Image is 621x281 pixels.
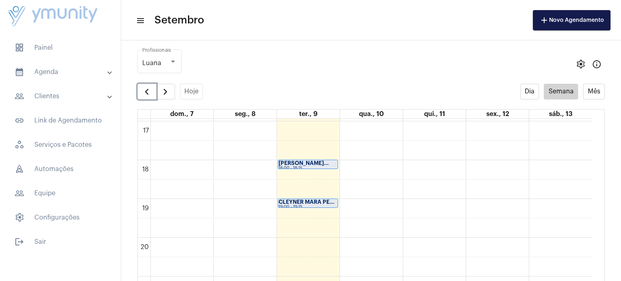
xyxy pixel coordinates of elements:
div: 19 [141,205,150,212]
strong: [PERSON_NAME]... [279,161,329,166]
mat-icon: sidenav icon [15,116,24,125]
mat-expansion-panel-header: sidenav iconClientes [5,87,121,106]
button: Mês [583,84,605,99]
span: sidenav icon [15,140,24,150]
span: Setembro [154,14,204,27]
strong: CLEYNER MARA PE... [279,199,334,205]
a: 8 de setembro de 2025 [233,110,257,118]
a: 10 de setembro de 2025 [357,110,385,118]
mat-expansion-panel-header: sidenav iconAgenda [5,62,121,82]
span: Link de Agendamento [8,111,113,130]
span: sidenav icon [15,43,24,53]
div: 18 [141,166,150,173]
div: 18:00 - 18:15 [279,166,337,171]
img: da4d17c4-93e0-4e87-ea01-5b37ad3a248d.png [6,4,99,29]
mat-icon: sidenav icon [15,67,24,77]
button: Semana [544,84,578,99]
button: settings [572,56,589,72]
button: Dia [520,84,539,99]
button: Info [589,56,605,72]
span: Equipe [8,184,113,203]
button: Hoje [180,84,203,99]
span: Configurações [8,208,113,227]
a: 11 de setembro de 2025 [422,110,447,118]
span: Automações [8,159,113,179]
mat-panel-title: Clientes [15,91,108,101]
span: settings [576,59,585,69]
span: Luana [142,60,161,66]
span: sidenav icon [15,213,24,222]
button: Semana Anterior [137,84,156,100]
span: sidenav icon [15,164,24,174]
a: 12 de setembro de 2025 [485,110,511,118]
a: 13 de setembro de 2025 [547,110,574,118]
mat-panel-title: Agenda [15,67,108,77]
a: 7 de setembro de 2025 [169,110,195,118]
mat-icon: sidenav icon [15,188,24,198]
div: 19:00 - 19:15 [279,205,337,209]
button: Novo Agendamento [533,10,610,30]
mat-icon: sidenav icon [15,237,24,247]
mat-icon: add [539,15,549,25]
div: 17 [142,127,150,134]
mat-icon: sidenav icon [136,16,144,25]
span: Novo Agendamento [539,17,604,23]
a: 9 de setembro de 2025 [298,110,319,118]
div: 20 [139,243,150,251]
span: Sair [8,232,113,251]
mat-icon: Info [592,59,602,69]
span: Painel [8,38,113,57]
mat-icon: sidenav icon [15,91,24,101]
button: Próximo Semana [156,84,175,100]
span: Serviços e Pacotes [8,135,113,154]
